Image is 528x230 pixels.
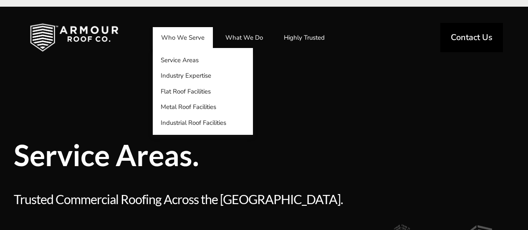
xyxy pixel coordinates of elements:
span: Trusted Commercial Roofing Across the [GEOGRAPHIC_DATA]. [14,190,385,208]
a: Contact Us [440,23,503,52]
span: Contact Us [451,33,493,42]
img: Industrial and Commercial Roofing Company | Armour Roof Co. [17,17,132,58]
a: Industrial Roof Facilities [153,115,253,131]
a: Metal Roof Facilities [153,99,253,115]
a: Flat Roof Facilities [153,83,253,99]
a: Service Areas [153,52,253,68]
a: What We Do [217,27,271,48]
span: Service Areas. [14,140,385,169]
a: Industry Expertise [153,68,253,84]
a: Who We Serve [153,27,213,48]
a: Highly Trusted [275,27,333,48]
